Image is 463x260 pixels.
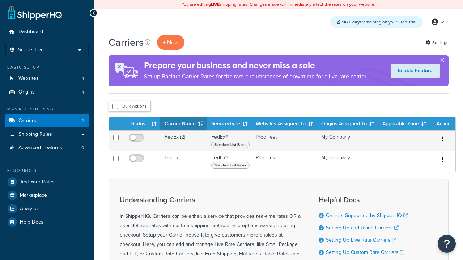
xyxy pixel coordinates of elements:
a: Origins 1 [5,86,89,99]
a: Test Your Rates [5,175,89,188]
th: Applicable Zone: activate to sort column ascending [378,117,430,130]
img: ad-rules-rateshop-fe6ec290ccb7230408bd80ed9643f0289d75e0ffd9eb532fc0e269fcd187b520.png [109,55,144,86]
button: Open Resource Center [438,235,456,253]
td: FedEx (2) [160,130,207,151]
span: Standard List Rates [211,162,250,169]
div: Basic Setup [5,64,89,70]
div: Resources [5,168,89,174]
h4: Prepare your business and never miss a sale [144,60,368,71]
b: LIVE [211,1,220,8]
th: Origins Assigned To: activate to sort column ascending [317,117,378,130]
span: Analytics [20,206,40,212]
button: + New [157,35,184,50]
a: Advanced Features 0 [5,141,89,155]
span: Origins [18,89,35,95]
th: Status: activate to sort column ascending [123,117,160,130]
button: Bulk Actions [109,101,151,112]
div: remaining on your Free Trial [330,16,423,28]
th: Service/Type: activate to sort column ascending [207,117,251,130]
a: Analytics [5,202,89,215]
a: Marketplace [5,189,89,202]
h1: Carriers [109,35,144,49]
a: Carriers Supported by ShipperHQ [326,212,408,219]
a: Setting Up Live Rate Carriers [326,236,396,244]
a: ShipperHQ Home [8,5,62,20]
span: 1 [82,75,84,82]
td: FedEx [160,151,207,172]
span: 1 [82,89,84,95]
td: FedEx® [207,130,251,151]
a: Carriers 2 [5,114,89,127]
p: Set up Backup Carrier Rates for the rare circumstances of downtime for a live rate carrier. [144,71,368,82]
td: Prod Test [251,151,317,172]
span: Advanced Features [18,145,62,151]
a: Shipping Rules [5,128,89,141]
a: Enable Feature [391,64,440,78]
span: Carriers [18,118,36,124]
span: Shipping Rules [18,131,52,138]
a: Settings [426,38,449,48]
a: Websites 1 [5,72,89,85]
span: Help Docs [20,219,43,225]
li: Advanced Features [5,141,89,155]
span: 0 [81,145,84,151]
div: Manage Shipping [5,106,89,112]
span: 2 [81,118,84,124]
span: Dashboard [18,29,43,35]
span: Websites [18,75,39,82]
li: Carriers [5,114,89,127]
td: My Company [317,130,378,151]
h3: Understanding Carriers [120,196,301,204]
li: Origins [5,86,89,99]
th: Websites Assigned To: activate to sort column ascending [251,117,317,130]
li: Websites [5,72,89,85]
h3: Helpful Docs [319,196,413,204]
th: Action [430,117,455,130]
span: Marketplace [20,192,47,199]
td: Prod Test [251,130,317,151]
a: Setting Up Custom Rate Carriers [326,248,404,256]
a: Setting Up and Using Carriers [326,224,399,231]
a: Help Docs [5,216,89,229]
strong: 1476 days [342,19,362,25]
span: Standard List Rates [211,142,250,148]
span: Scope: Live [18,47,44,53]
td: FedEx® [207,151,251,172]
span: Test Your Rates [20,179,55,185]
th: Carrier Name: activate to sort column ascending [160,117,207,130]
td: My Company [317,151,378,172]
a: Dashboard [5,25,89,39]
